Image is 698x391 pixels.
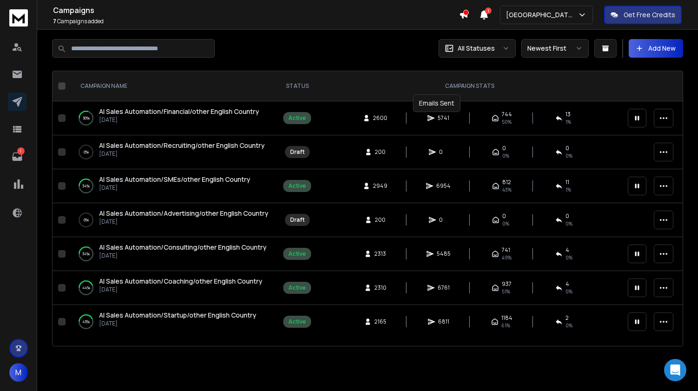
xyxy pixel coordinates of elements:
span: 1 % [565,118,571,126]
span: 937 [502,280,512,288]
td: 43%AI Sales Automation/Startup/other English Country[DATE] [69,305,278,339]
p: [DATE] [99,150,265,158]
button: M [9,363,28,382]
a: AI Sales Automation/Recruiting/other English Country [99,141,265,150]
span: 741 [502,246,510,254]
span: 0 [502,145,506,152]
div: Active [288,114,306,122]
div: Draft [290,216,305,224]
h1: Campaigns [53,5,459,16]
span: 2310 [374,284,386,292]
span: 1 % [565,186,571,193]
p: 0 % [84,215,89,225]
p: [DATE] [99,116,259,124]
p: Campaigns added [53,18,459,25]
div: Active [288,284,306,292]
div: Active [288,182,306,190]
p: 43 % [82,317,90,326]
span: 5741 [438,114,449,122]
p: [DATE] [99,184,250,192]
a: 1 [8,147,27,166]
span: 4 [565,280,569,288]
p: [GEOGRAPHIC_DATA] [506,10,578,20]
span: 6811 [438,318,449,325]
span: 7 [53,17,56,25]
p: [DATE] [99,218,268,225]
p: All Statuses [458,44,495,53]
p: 0 % [84,147,89,157]
div: Open Intercom Messenger [664,359,686,381]
span: 1 [485,7,492,14]
span: 2600 [373,114,387,122]
p: [DATE] [99,320,256,327]
p: 30 % [83,113,90,123]
p: 44 % [82,283,90,292]
span: 0 [439,216,448,224]
p: 1 [17,147,25,155]
a: AI Sales Automation/SMEs/other English Country [99,175,250,184]
a: AI Sales Automation/Startup/other English Country [99,311,256,320]
span: 200 [375,148,386,156]
span: AI Sales Automation/Startup/other English Country [99,311,256,319]
span: 0% [565,220,572,227]
a: AI Sales Automation/Coaching/other English Country [99,277,262,286]
span: 2313 [374,250,386,258]
p: 34 % [82,249,90,258]
span: 2 [565,314,569,322]
td: 0%AI Sales Automation/Recruiting/other English Country[DATE] [69,135,278,169]
span: 0% [502,220,509,227]
td: 30%AI Sales Automation/Financial/other English Country[DATE] [69,101,278,135]
div: Draft [290,148,305,156]
span: 51 % [502,288,510,295]
span: 13 [565,111,571,118]
a: AI Sales Automation/Financial/other English Country [99,107,259,116]
p: 34 % [82,181,90,191]
span: 0% [502,152,509,159]
span: 61 % [501,322,510,329]
button: Add New [629,39,683,58]
span: 0 % [565,288,572,295]
span: 744 [502,111,512,118]
div: Emails Sent [413,94,460,112]
span: 6761 [438,284,450,292]
span: 6954 [436,182,451,190]
div: Active [288,250,306,258]
img: logo [9,9,28,27]
span: 0 [565,145,569,152]
span: 50 % [502,118,512,126]
td: 0%AI Sales Automation/Advertising/other English Country[DATE] [69,203,278,237]
p: Get Free Credits [624,10,675,20]
td: 34%AI Sales Automation/Consulting/other English Country[DATE] [69,237,278,271]
span: 4 [565,246,569,254]
th: STATUS [278,71,317,101]
span: 0 % [565,254,572,261]
span: 0 [439,148,448,156]
button: Newest First [521,39,589,58]
button: Get Free Credits [604,6,682,24]
p: [DATE] [99,252,266,259]
a: AI Sales Automation/Consulting/other English Country [99,243,266,252]
span: 11 [565,179,569,186]
span: 0 [502,212,506,220]
th: CAMPAIGN NAME [69,71,278,101]
span: 0 [565,212,569,220]
span: 2949 [373,182,387,190]
p: [DATE] [99,286,262,293]
span: 0 % [565,322,572,329]
div: Active [288,318,306,325]
span: 812 [502,179,511,186]
a: AI Sales Automation/Advertising/other English Country [99,209,268,218]
span: 0% [565,152,572,159]
span: 200 [375,216,386,224]
th: CAMPAIGN STATS [317,71,622,101]
span: 49 % [502,254,512,261]
td: 34%AI Sales Automation/SMEs/other English Country[DATE] [69,169,278,203]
